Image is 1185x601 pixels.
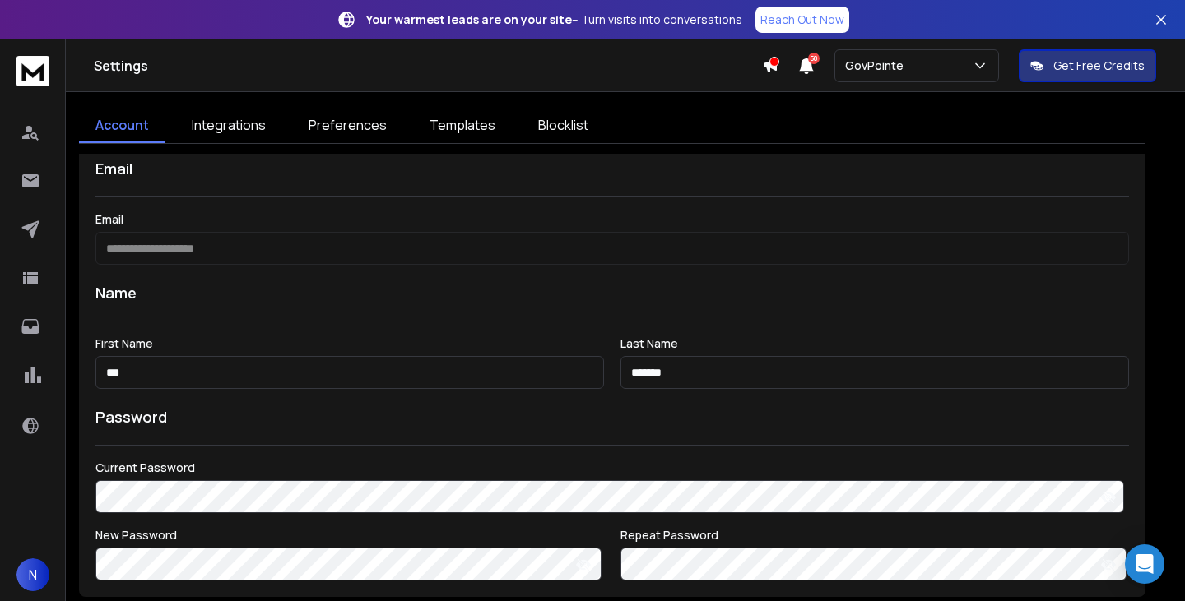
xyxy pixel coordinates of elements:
h1: Settings [94,56,762,76]
span: 50 [808,53,820,64]
p: Reach Out Now [760,12,844,28]
label: Repeat Password [620,529,1129,541]
p: Get Free Credits [1053,58,1145,74]
label: Email [95,214,1129,225]
button: Get Free Credits [1019,49,1156,82]
label: Current Password [95,462,1129,474]
a: Templates [413,109,512,143]
a: Account [79,109,165,143]
h1: Name [95,281,1129,304]
h1: Email [95,157,1129,180]
img: logo [16,56,49,86]
button: N [16,558,49,591]
p: – Turn visits into conversations [366,12,742,28]
a: Integrations [175,109,282,143]
p: GovPointe [845,58,910,74]
div: Open Intercom Messenger [1125,544,1164,584]
h1: Password [95,405,167,428]
label: First Name [95,338,604,349]
a: Blocklist [522,109,605,143]
label: Last Name [620,338,1129,349]
label: New Password [95,529,604,541]
strong: Your warmest leads are on your site [366,12,572,27]
a: Reach Out Now [755,7,849,33]
a: Preferences [292,109,403,143]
